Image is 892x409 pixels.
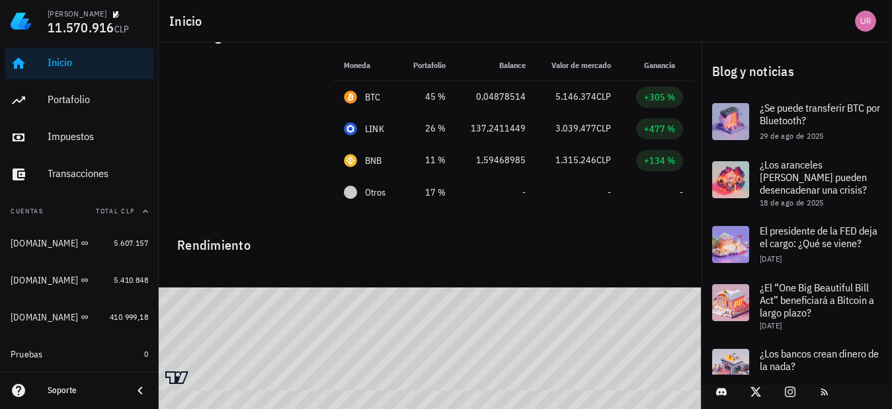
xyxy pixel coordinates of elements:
[114,23,130,35] span: CLP
[410,122,446,135] div: 26 %
[11,11,32,32] img: LedgiFi
[702,151,892,215] a: ¿Los aranceles [PERSON_NAME] pueden desencadenar una crisis? 18 de ago de 2025
[110,312,148,322] span: 410.999,18
[5,301,153,333] a: [DOMAIN_NAME] 410.999,18
[760,131,824,141] span: 29 de ago de 2025
[11,238,78,249] div: [DOMAIN_NAME]
[760,320,782,330] span: [DATE]
[5,85,153,116] a: Portafolio
[365,122,384,135] div: LINK
[333,50,399,81] th: Moneda
[555,122,596,134] span: 3.039.477
[48,9,106,19] div: [PERSON_NAME]
[760,198,824,207] span: 18 de ago de 2025
[760,347,879,373] span: ¿Los bancos crean dinero de la nada?
[644,154,675,167] div: +134 %
[596,91,611,102] span: CLP
[644,91,675,104] div: +305 %
[5,264,153,296] a: [DOMAIN_NAME] 5.410.848
[522,186,526,198] span: -
[114,238,148,248] span: 5.607.157
[5,227,153,259] a: [DOMAIN_NAME] 5.607.157
[760,254,782,264] span: [DATE]
[11,275,78,286] div: [DOMAIN_NAME]
[165,371,188,384] a: Charting by TradingView
[608,186,611,198] span: -
[11,312,78,323] div: [DOMAIN_NAME]
[344,91,357,104] div: BTC-icon
[48,167,148,180] div: Transacciones
[48,93,148,106] div: Portafolio
[48,56,148,69] div: Inicio
[48,130,148,143] div: Impuestos
[536,50,622,81] th: Valor de mercado
[48,19,114,36] span: 11.570.916
[702,215,892,274] a: El presidente de la FED deja el cargo: ¿Qué se viene? [DATE]
[644,60,683,70] span: Ganancia
[365,186,385,200] span: Otros
[467,153,526,167] div: 1,59468985
[5,122,153,153] a: Impuestos
[760,101,880,127] span: ¿Se puede transferir BTC por Bluetooth?
[760,158,867,196] span: ¿Los aranceles [PERSON_NAME] pueden desencadenar una crisis?
[456,50,536,81] th: Balance
[410,186,446,200] div: 17 %
[5,338,153,370] a: Pruebas 0
[555,154,596,166] span: 1.315.246
[702,338,892,396] a: ¿Los bancos crean dinero de la nada?
[855,11,876,32] div: avatar
[410,153,446,167] div: 11 %
[467,90,526,104] div: 0,04878514
[5,370,153,402] button: Archivadas
[596,122,611,134] span: CLP
[169,11,208,32] h1: Inicio
[48,385,122,396] div: Soporte
[596,154,611,166] span: CLP
[144,349,148,359] span: 0
[5,159,153,190] a: Transacciones
[365,91,381,104] div: BTC
[555,91,596,102] span: 5.146.374
[760,224,877,250] span: El presidente de la FED deja el cargo: ¿Qué se viene?
[467,122,526,135] div: 137,2411449
[96,207,135,215] span: Total CLP
[5,196,153,227] button: CuentasTotal CLP
[365,154,382,167] div: BNB
[114,275,148,285] span: 5.410.848
[644,122,675,135] div: +477 %
[5,48,153,79] a: Inicio
[11,349,43,360] div: Pruebas
[167,224,694,256] div: Rendimiento
[344,122,357,135] div: LINK-icon
[410,90,446,104] div: 45 %
[680,186,683,198] span: -
[702,274,892,338] a: ¿El “One Big Beautiful Bill Act” beneficiará a Bitcoin a largo plazo? [DATE]
[760,281,874,319] span: ¿El “One Big Beautiful Bill Act” beneficiará a Bitcoin a largo plazo?
[702,50,892,93] div: Blog y noticias
[399,50,456,81] th: Portafolio
[702,93,892,151] a: ¿Se puede transferir BTC por Bluetooth? 29 de ago de 2025
[344,154,357,167] div: BNB-icon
